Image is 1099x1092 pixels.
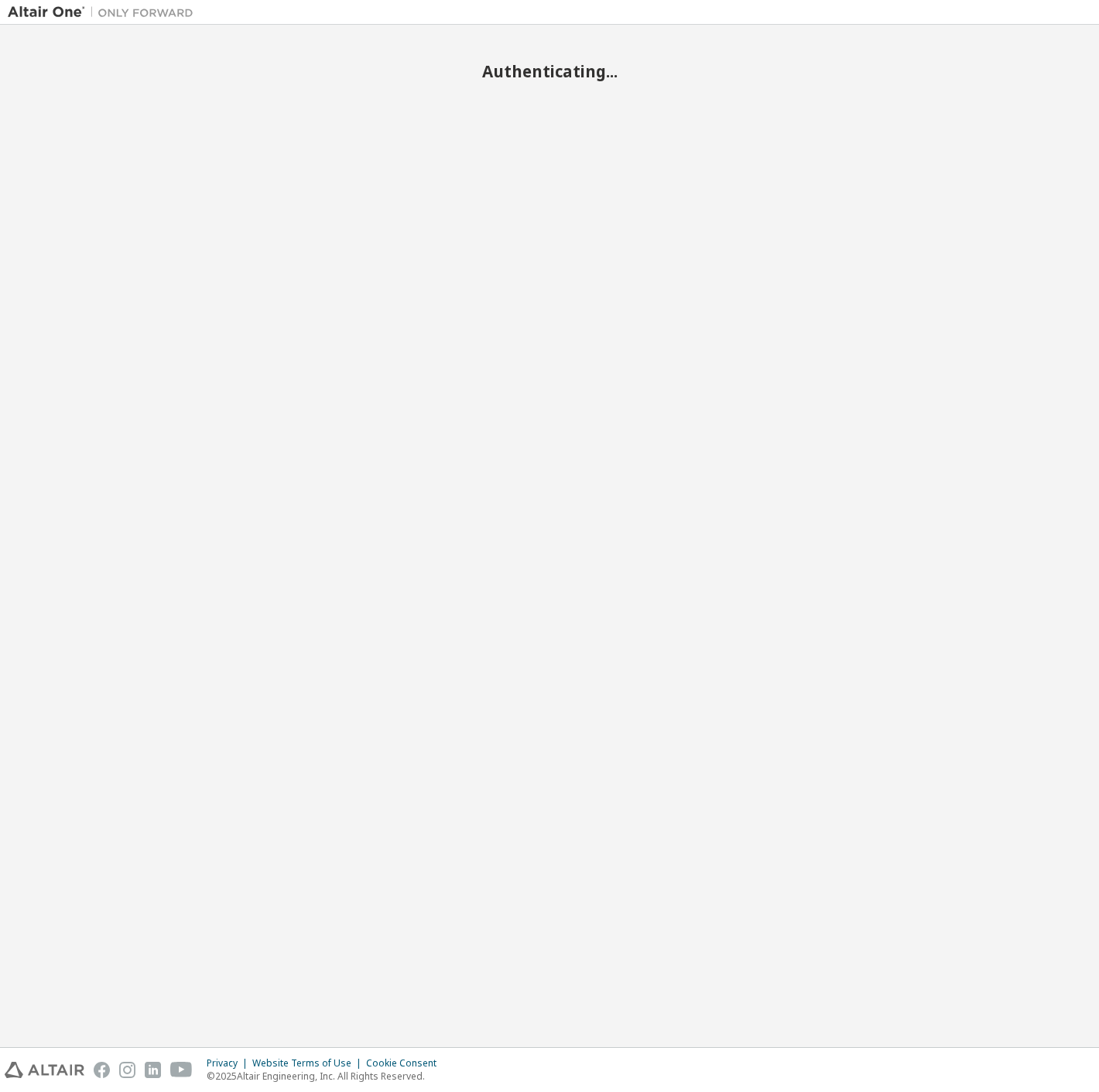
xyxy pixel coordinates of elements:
[5,1062,84,1078] img: altair_logo.svg
[170,1062,193,1078] img: youtube.svg
[252,1057,366,1070] div: Website Terms of Use
[8,61,1091,81] h2: Authenticating...
[207,1070,446,1083] p: © 2025 Altair Engineering, Inc. All Rights Reserved.
[145,1062,161,1078] img: linkedin.svg
[8,5,201,20] img: Altair One
[366,1057,446,1070] div: Cookie Consent
[94,1062,110,1078] img: facebook.svg
[119,1062,135,1078] img: instagram.svg
[207,1057,252,1070] div: Privacy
